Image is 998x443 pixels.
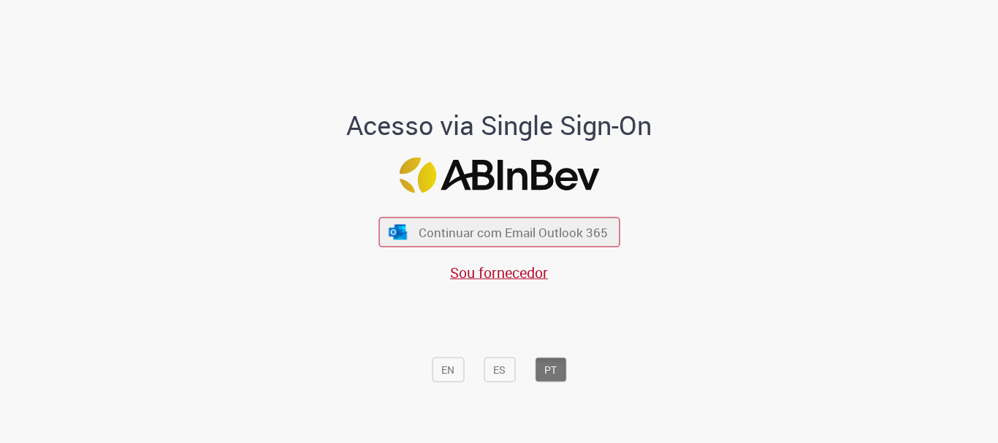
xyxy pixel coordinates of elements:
a: Sou fornecedor [450,263,548,282]
button: ES [484,358,515,382]
img: ícone Azure/Microsoft 360 [388,224,408,239]
button: PT [535,358,566,382]
img: Logo ABInBev [399,158,599,193]
button: ícone Azure/Microsoft 360 Continuar com Email Outlook 365 [378,217,620,247]
button: EN [432,358,464,382]
h1: Acesso via Single Sign-On [297,111,702,140]
span: Continuar com Email Outlook 365 [419,224,608,241]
